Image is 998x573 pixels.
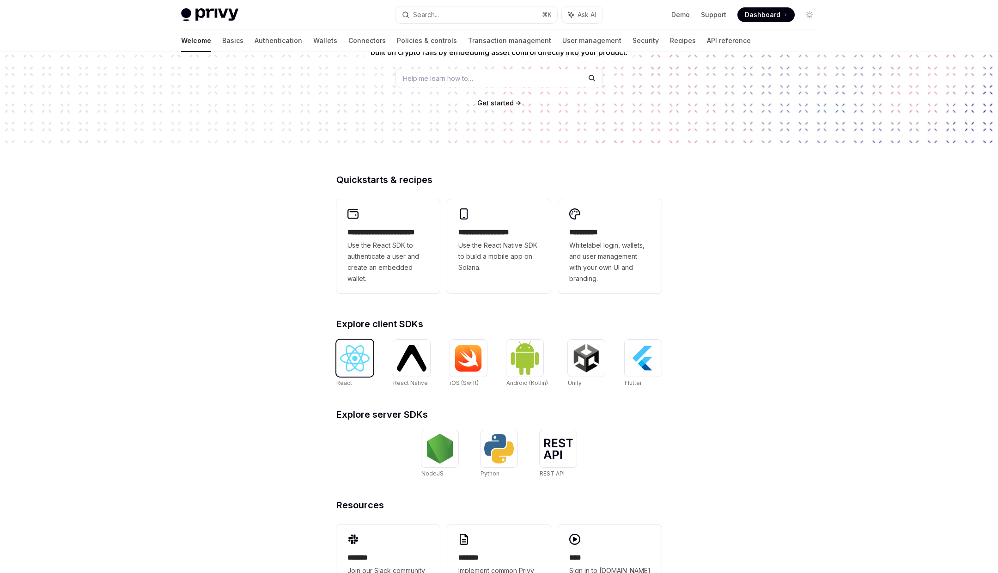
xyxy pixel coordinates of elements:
[572,343,601,373] img: Unity
[403,73,473,83] span: Help me learn how to…
[481,470,499,477] span: Python
[336,410,428,419] span: Explore server SDKs
[562,30,621,52] a: User management
[222,30,243,52] a: Basics
[313,30,337,52] a: Wallets
[181,30,211,52] a: Welcome
[506,340,548,388] a: Android (Kotlin)Android (Kotlin)
[181,8,238,21] img: light logo
[421,430,458,478] a: NodeJSNodeJS
[425,434,455,463] img: NodeJS
[468,30,551,52] a: Transaction management
[393,379,428,386] span: React Native
[625,379,642,386] span: Flutter
[562,6,602,23] button: Ask AI
[396,6,557,23] button: Search...⌘K
[393,340,430,388] a: React NativeReact Native
[348,30,386,52] a: Connectors
[540,470,565,477] span: REST API
[625,340,662,388] a: FlutterFlutter
[737,7,795,22] a: Dashboard
[540,430,577,478] a: REST APIREST API
[336,340,373,388] a: ReactReact
[336,379,352,386] span: React
[568,379,582,386] span: Unity
[413,9,439,20] div: Search...
[397,30,457,52] a: Policies & controls
[578,10,596,19] span: Ask AI
[558,199,662,293] a: **** *****Whitelabel login, wallets, and user management with your own UI and branding.
[481,430,517,478] a: PythonPython
[477,99,514,107] span: Get started
[568,340,605,388] a: UnityUnity
[802,7,817,22] button: Toggle dark mode
[707,30,751,52] a: API reference
[397,345,426,371] img: React Native
[336,500,384,510] span: Resources
[347,240,429,284] span: Use the React SDK to authenticate a user and create an embedded wallet.
[255,30,302,52] a: Authentication
[510,341,540,375] img: Android (Kotlin)
[670,30,696,52] a: Recipes
[671,10,690,19] a: Demo
[543,439,573,459] img: REST API
[484,434,514,463] img: Python
[477,98,514,108] a: Get started
[421,470,444,477] span: NodeJS
[450,379,479,386] span: iOS (Swift)
[447,199,551,293] a: **** **** **** ***Use the React Native SDK to build a mobile app on Solana.
[458,240,540,273] span: Use the React Native SDK to build a mobile app on Solana.
[542,11,552,18] span: ⌘ K
[633,30,659,52] a: Security
[745,10,780,19] span: Dashboard
[628,343,658,373] img: Flutter
[569,240,651,284] span: Whitelabel login, wallets, and user management with your own UI and branding.
[506,379,548,386] span: Android (Kotlin)
[336,319,423,329] span: Explore client SDKs
[340,345,370,372] img: React
[454,344,483,372] img: iOS (Swift)
[450,340,487,388] a: iOS (Swift)iOS (Swift)
[701,10,726,19] a: Support
[336,175,432,184] span: Quickstarts & recipes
